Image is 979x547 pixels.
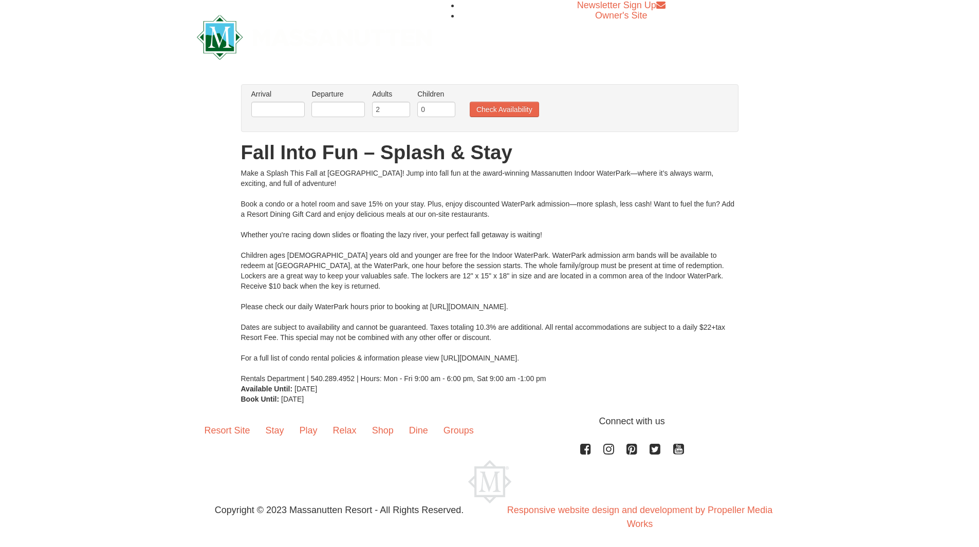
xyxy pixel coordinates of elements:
[197,414,258,446] a: Resort Site
[241,168,738,384] div: Make a Splash This Fall at [GEOGRAPHIC_DATA]! Jump into fall fun at the award-winning Massanutten...
[311,89,365,99] label: Departure
[372,89,410,99] label: Adults
[241,385,293,393] strong: Available Until:
[595,10,647,21] a: Owner's Site
[401,414,436,446] a: Dine
[197,414,783,428] p: Connect with us
[281,395,304,403] span: [DATE]
[241,142,738,163] h1: Fall Into Fun – Splash & Stay
[258,414,292,446] a: Stay
[417,89,455,99] label: Children
[292,414,325,446] a: Play
[507,505,772,529] a: Responsive website design and development by Propeller Media Works
[294,385,317,393] span: [DATE]
[197,24,432,48] a: Massanutten Resort
[325,414,364,446] a: Relax
[470,102,539,117] button: Check Availability
[364,414,401,446] a: Shop
[241,395,280,403] strong: Book Until:
[189,503,490,517] p: Copyright © 2023 Massanutten Resort - All Rights Reserved.
[436,414,482,446] a: Groups
[197,15,432,60] img: Massanutten Resort Logo
[251,89,305,99] label: Arrival
[468,460,511,503] img: Massanutten Resort Logo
